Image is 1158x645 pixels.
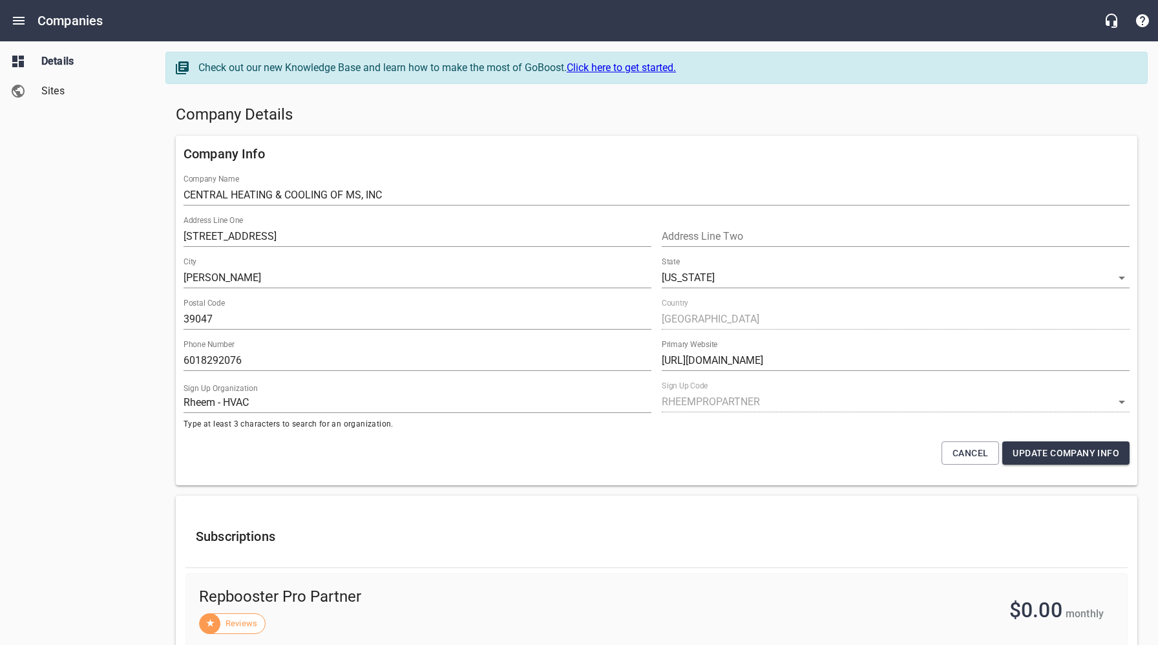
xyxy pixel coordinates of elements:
span: $0.00 [1009,598,1062,622]
span: Sites [41,83,140,99]
span: Update Company Info [1013,445,1119,461]
span: Details [41,54,140,69]
span: Cancel [953,445,988,461]
div: Check out our new Knowledge Base and learn how to make the most of GoBoost. [198,60,1134,76]
h5: Company Details [176,105,1137,125]
label: Postal Code [184,299,225,307]
button: Live Chat [1096,5,1127,36]
label: State [662,258,680,266]
h6: Company Info [184,143,1130,164]
div: Reviews [199,613,266,634]
a: Click here to get started. [567,61,676,74]
button: Open drawer [3,5,34,36]
label: Country [662,299,688,307]
button: Cancel [942,441,999,465]
span: Reviews [218,617,265,630]
span: monthly [1066,608,1104,620]
label: Phone Number [184,341,235,348]
label: Company Name [184,175,239,183]
button: Update Company Info [1002,441,1130,465]
label: Sign Up Code [662,382,708,390]
label: Primary Website [662,341,717,348]
button: Support Portal [1127,5,1158,36]
label: City [184,258,196,266]
h6: Companies [37,10,103,31]
span: Repbooster Pro Partner [199,587,675,608]
label: Address Line One [184,217,243,224]
input: Start typing to search organizations [184,392,651,413]
h6: Subscriptions [196,526,1117,547]
span: Type at least 3 characters to search for an organization. [184,418,651,431]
